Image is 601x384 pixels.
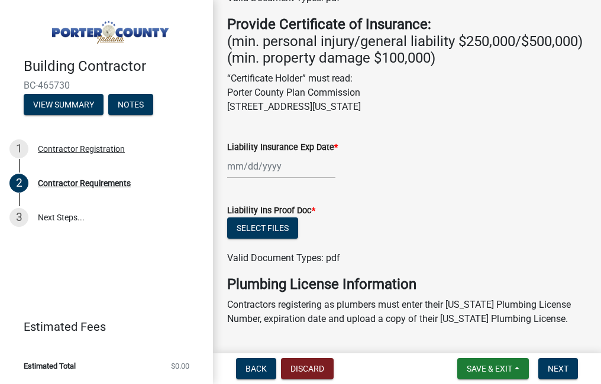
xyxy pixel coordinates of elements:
strong: Provide Certificate of Insurance: [227,16,431,32]
label: Liability Insurance Exp Date [227,144,338,152]
strong: Plumbing License Information [227,276,416,292]
div: 2 [9,174,28,193]
span: Valid Document Types: pdf [227,252,340,263]
button: Notes [108,94,153,115]
wm-modal-confirm: Notes [108,100,153,110]
button: Back [236,358,276,379]
p: Contractors registering as plumbers must enter their [US_STATE] Plumbing License Number, expirati... [227,298,587,326]
input: mm/dd/yyyy [227,154,335,178]
span: BC-465730 [24,80,189,91]
label: Liability Ins Proof Doc [227,207,315,215]
button: Save & Exit [457,358,529,379]
button: Discard [281,358,334,379]
div: Contractor Registration [38,145,125,153]
img: Porter County, Indiana [24,12,194,45]
span: Estimated Total [24,362,76,370]
span: $0.00 [171,362,189,370]
h4: (min. personal injury/general liability $250,000/$500,000) (min. property damage $100,000) [227,16,587,67]
button: Select files [227,217,298,239]
span: Back [245,364,267,373]
p: “Certificate Holder” must read: Porter County Plan Commission [STREET_ADDRESS][US_STATE] [227,71,587,114]
span: Save & Exit [467,364,512,373]
a: Estimated Fees [9,315,194,339]
span: Next [548,364,568,373]
div: 1 [9,139,28,158]
wm-modal-confirm: Summary [24,100,104,110]
div: Contractor Requirements [38,179,131,187]
div: 3 [9,208,28,227]
button: Next [538,358,578,379]
h4: Building Contractor [24,58,203,75]
button: View Summary [24,94,104,115]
